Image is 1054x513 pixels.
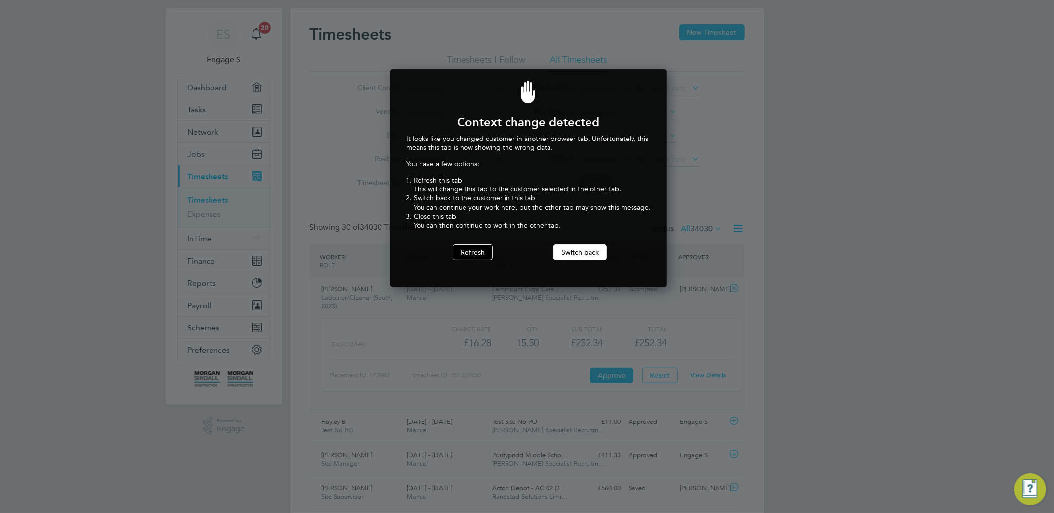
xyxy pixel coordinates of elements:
li: Switch back to the customer in this tab You can continue your work here, but the other tab may sh... [414,193,651,211]
button: Engage Resource Center [1014,473,1046,505]
button: Refresh [453,244,493,260]
p: It looks like you changed customer in another browser tab. Unfortunately, this means this tab is ... [406,134,651,152]
p: You have a few options: [406,159,651,168]
li: Close this tab You can then continue to work in the other tab. [414,212,651,230]
li: Refresh this tab This will change this tab to the customer selected in the other tab. [414,176,651,193]
button: Switch back [553,244,607,260]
